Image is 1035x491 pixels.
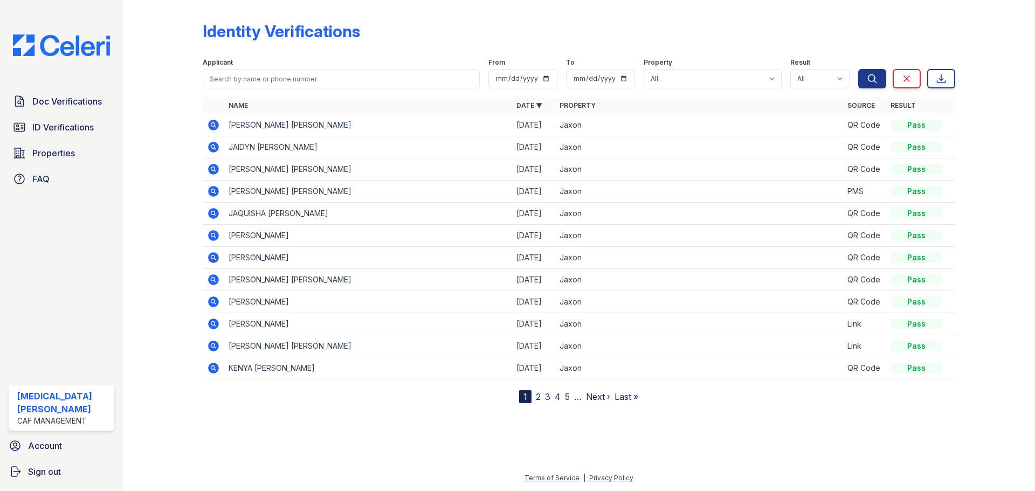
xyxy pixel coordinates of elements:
td: Jaxon [555,291,843,313]
a: 2 [536,391,541,402]
iframe: chat widget [990,448,1024,480]
td: Jaxon [555,357,843,379]
a: FAQ [9,168,114,190]
a: Name [229,101,248,109]
label: From [488,58,505,67]
td: [DATE] [512,136,555,158]
div: Pass [891,319,942,329]
td: [DATE] [512,247,555,269]
span: Sign out [28,465,61,478]
a: ID Verifications [9,116,114,138]
div: | [583,474,585,482]
td: QR Code [843,136,886,158]
td: Jaxon [555,335,843,357]
td: Jaxon [555,269,843,291]
a: Source [847,101,875,109]
a: 3 [545,391,550,402]
a: 5 [565,391,570,402]
td: QR Code [843,357,886,379]
td: [DATE] [512,313,555,335]
div: Pass [891,230,942,241]
span: Doc Verifications [32,95,102,108]
div: [MEDICAL_DATA][PERSON_NAME] [17,390,110,416]
a: Terms of Service [525,474,579,482]
img: CE_Logo_Blue-a8612792a0a2168367f1c8372b55b34899dd931a85d93a1a3d3e32e68fde9ad4.png [4,34,119,56]
td: Jaxon [555,247,843,269]
td: [DATE] [512,225,555,247]
a: Property [560,101,596,109]
td: [DATE] [512,158,555,181]
td: Jaxon [555,158,843,181]
td: [PERSON_NAME] [224,225,512,247]
div: Pass [891,120,942,130]
div: Pass [891,341,942,351]
td: [PERSON_NAME] [PERSON_NAME] [224,335,512,357]
td: QR Code [843,158,886,181]
td: QR Code [843,291,886,313]
span: Properties [32,147,75,160]
td: [PERSON_NAME] [224,247,512,269]
td: Jaxon [555,203,843,225]
div: Identity Verifications [203,22,360,41]
td: JAIDYN [PERSON_NAME] [224,136,512,158]
span: FAQ [32,172,50,185]
a: Properties [9,142,114,164]
td: [DATE] [512,203,555,225]
label: To [566,58,575,67]
a: Date ▼ [516,101,542,109]
td: [DATE] [512,114,555,136]
input: Search by name or phone number [203,69,480,88]
div: Pass [891,164,942,175]
div: Pass [891,186,942,197]
td: Jaxon [555,181,843,203]
div: Pass [891,296,942,307]
div: Pass [891,252,942,263]
div: Pass [891,142,942,153]
span: … [574,390,582,403]
span: ID Verifications [32,121,94,134]
td: [DATE] [512,357,555,379]
a: Doc Verifications [9,91,114,112]
td: Jaxon [555,313,843,335]
td: Link [843,313,886,335]
a: Privacy Policy [589,474,633,482]
td: [PERSON_NAME] [224,291,512,313]
td: PMS [843,181,886,203]
td: [PERSON_NAME] [224,313,512,335]
div: Pass [891,363,942,374]
td: Jaxon [555,136,843,158]
a: 4 [555,391,561,402]
div: Pass [891,274,942,285]
td: [DATE] [512,181,555,203]
a: Result [891,101,916,109]
td: Jaxon [555,114,843,136]
td: [PERSON_NAME] [PERSON_NAME] [224,181,512,203]
td: JAQUISHA [PERSON_NAME] [224,203,512,225]
div: Pass [891,208,942,219]
td: [DATE] [512,335,555,357]
span: Account [28,439,62,452]
td: Jaxon [555,225,843,247]
a: Last » [615,391,638,402]
td: QR Code [843,247,886,269]
a: Sign out [4,461,119,482]
td: [DATE] [512,269,555,291]
td: [DATE] [512,291,555,313]
td: QR Code [843,269,886,291]
td: QR Code [843,225,886,247]
td: [PERSON_NAME] [PERSON_NAME] [224,114,512,136]
td: [PERSON_NAME] [PERSON_NAME] [224,158,512,181]
td: [PERSON_NAME] [PERSON_NAME] [224,269,512,291]
label: Result [790,58,810,67]
td: QR Code [843,114,886,136]
td: KENYA [PERSON_NAME] [224,357,512,379]
a: Next › [586,391,610,402]
td: QR Code [843,203,886,225]
label: Property [644,58,672,67]
a: Account [4,435,119,457]
div: 1 [519,390,532,403]
div: CAF Management [17,416,110,426]
label: Applicant [203,58,233,67]
td: Link [843,335,886,357]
